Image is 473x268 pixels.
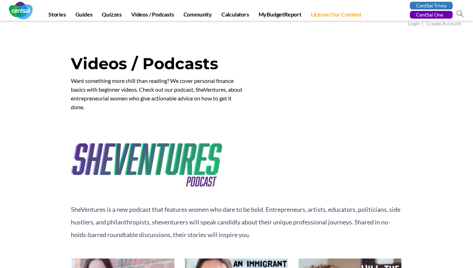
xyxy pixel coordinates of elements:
[421,20,425,28] span: |
[71,54,402,76] h1: Videos / Podcasts
[217,11,253,21] a: Calculators
[9,2,33,19] img: CentSai
[307,11,366,21] a: License Our Content
[410,11,453,19] a: CentSai One
[254,11,306,21] a: MyBudgetReport
[408,20,420,28] a: Login
[71,11,97,21] a: Guides
[98,11,126,21] a: Quizzes
[410,2,453,9] a: CentSai Trivia
[44,11,70,21] a: Stories
[71,76,243,111] p: Want something more chill than reading? We cover personal finance basics with beginner videos. Ch...
[127,11,178,21] a: Videos / Podcasts
[426,20,461,28] a: Create Account
[71,203,402,241] p: SheVentures is a new podcast that features women who dare to be bold. Entrepreneurs, artists, edu...
[179,11,216,21] a: Community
